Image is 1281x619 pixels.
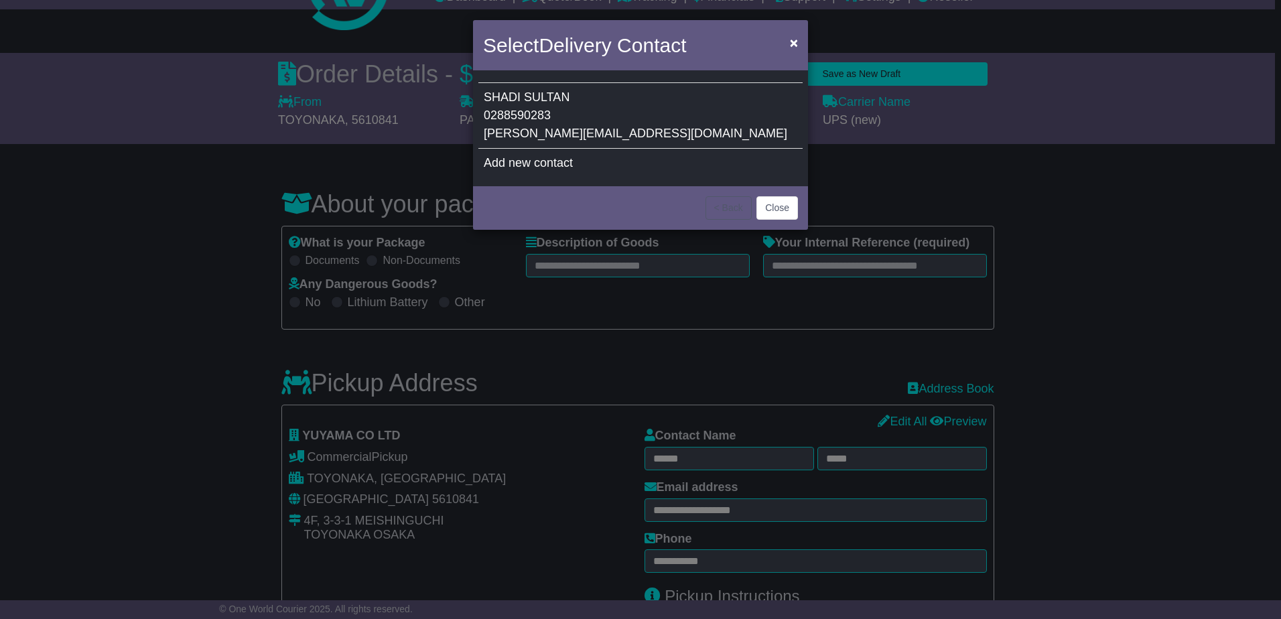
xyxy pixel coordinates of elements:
[484,109,551,122] span: 0288590283
[756,196,798,220] button: Close
[539,34,611,56] span: Delivery
[484,156,573,169] span: Add new contact
[484,127,787,140] span: [PERSON_NAME][EMAIL_ADDRESS][DOMAIN_NAME]
[524,90,569,104] span: SULTAN
[790,35,798,50] span: ×
[617,34,686,56] span: Contact
[705,196,752,220] button: < Back
[484,90,521,104] span: SHADI
[783,29,805,56] button: Close
[483,30,686,60] h4: Select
